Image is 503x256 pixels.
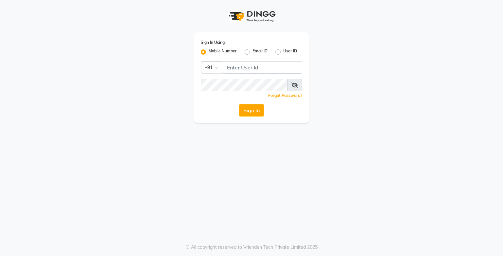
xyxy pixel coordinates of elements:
label: Sign In Using: [201,40,226,46]
input: Username [223,61,302,74]
button: Sign In [239,104,264,117]
label: Mobile Number [209,48,237,56]
label: User ID [283,48,297,56]
img: logo1.svg [225,7,278,26]
a: Forgot Password? [268,93,302,98]
input: Username [201,79,288,91]
label: Email ID [252,48,268,56]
